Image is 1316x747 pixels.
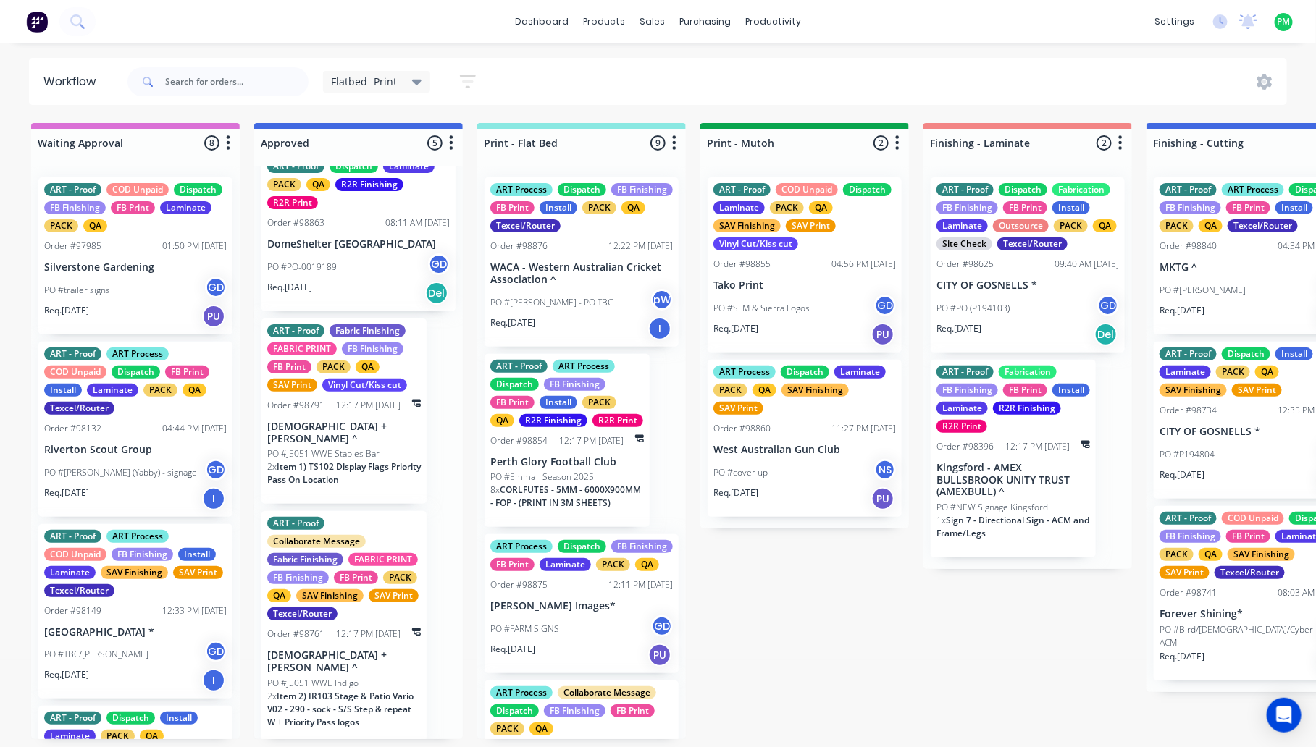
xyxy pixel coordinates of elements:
[101,730,135,743] div: PACK
[490,622,559,636] p: PO #FARM SIGNS
[558,686,656,699] div: Collaborate Message
[490,360,548,373] div: ART - Proof
[1278,15,1291,28] span: PM
[1199,219,1223,232] div: QA
[936,514,946,526] span: 1 x
[708,177,902,353] div: ART - ProofCOD UnpaidDispatchLaminatePACKQASAV FinishingSAV PrintVinyl Cut/Kiss cutOrder #9885504...
[1097,295,1119,316] div: GD
[608,578,673,591] div: 12:11 PM [DATE]
[44,304,89,317] p: Req. [DATE]
[267,460,421,486] span: Item 1) TS102 Display Flags Priority Pass On Location
[202,669,225,692] div: I
[267,360,311,373] div: FB Print
[753,384,776,397] div: QA
[592,414,643,427] div: R2R Print
[267,196,318,209] div: R2R Print
[205,641,227,662] div: GD
[267,216,324,229] div: Order #98863
[112,366,160,379] div: Dispatch
[165,67,309,96] input: Search for orders...
[529,722,553,735] div: QA
[490,316,535,329] p: Req. [DATE]
[490,201,535,214] div: FB Print
[931,177,1125,353] div: ART - ProofDispatchFabricationFB FinishingFB PrintInstallLaminateOutsourcePACKQASite CheckTexcel/...
[490,540,553,553] div: ART Process
[44,402,114,415] div: Texcel/Router
[713,302,810,315] p: PO #SFM & Sierra Logos
[26,11,48,33] img: Factory
[183,384,206,397] div: QA
[713,466,768,479] p: PO #cover up
[143,384,177,397] div: PACK
[596,558,630,571] div: PACK
[369,589,419,602] div: SAV Print
[38,524,232,699] div: ART - ProofART ProcessCOD UnpaidFB FinishingInstallLaminateSAV FinishingSAV PrintTexcel/RouterOrd...
[44,183,101,196] div: ART - Proof
[112,548,173,561] div: FB Finishing
[44,730,96,743] div: Laminate
[485,177,679,347] div: ART ProcessDispatchFB FinishingFB PrintInstallPACKQATexcel/RouterOrder #9887612:22 PM [DATE]WACA ...
[267,690,414,728] span: Item 2) IR103 Stage & Patio Vario V02 - 290 - sock - S/S Step & repeat W + Priority Pass logos
[936,183,994,196] div: ART - Proof
[713,201,765,214] div: Laminate
[261,154,456,311] div: ART - ProofDispatchLaminatePACKQAR2R FinishingR2R PrintOrder #9886308:11 AM [DATE]DomeShelter [GE...
[490,722,524,735] div: PACK
[1255,366,1279,379] div: QA
[296,589,364,602] div: SAV Finishing
[936,322,981,335] p: Req. [DATE]
[1160,404,1217,417] div: Order #98734
[713,279,896,292] p: Tako Print
[490,296,613,309] p: PO #[PERSON_NAME] - PO TBC
[44,548,106,561] div: COD Unpaid
[44,466,197,479] p: PO #[PERSON_NAME] (Yabby) - signage
[261,511,427,746] div: ART - ProofCollaborate MessageFabric FinishingFABRIC PRINTFB FinishingFB PrintPACKQASAV Finishing...
[871,323,894,346] div: PU
[44,384,82,397] div: Install
[1275,347,1313,360] div: Install
[383,160,435,173] div: Laminate
[651,615,673,637] div: GD
[931,360,1096,557] div: ART - ProofFabricationFB FinishingFB PrintInstallLaminateR2R FinishingR2R PrintOrder #9839612:17 ...
[713,422,771,435] div: Order #98860
[1160,586,1217,599] div: Order #98741
[44,584,114,597] div: Texcel/Router
[267,517,324,530] div: ART - Proof
[713,384,747,397] div: PACK
[781,366,829,379] div: Dispatch
[558,540,606,553] div: Dispatch
[611,704,655,717] div: FB Print
[106,183,169,196] div: COD Unpaid
[490,396,535,409] div: FB Print
[140,730,164,743] div: QA
[348,553,418,566] div: FABRIC PRINT
[385,216,450,229] div: 08:11 AM [DATE]
[936,201,998,214] div: FB Finishing
[205,277,227,298] div: GD
[1160,366,1211,379] div: Laminate
[713,258,771,271] div: Order #98855
[1228,548,1295,561] div: SAV Finishing
[770,201,804,214] div: PACK
[519,414,587,427] div: R2R Finishing
[317,360,351,373] div: PACK
[267,160,324,173] div: ART - Proof
[490,261,673,286] p: WACA - Western Australian Cricket Association ^
[44,347,101,360] div: ART - Proof
[490,578,548,591] div: Order #98875
[490,219,561,232] div: Texcel/Router
[781,384,849,397] div: SAV Finishing
[713,183,771,196] div: ART - Proof
[356,360,380,373] div: QA
[1226,201,1270,214] div: FB Print
[267,649,421,674] p: [DEMOGRAPHIC_DATA] + [PERSON_NAME] ^
[713,486,758,499] p: Req. [DATE]
[267,324,324,337] div: ART - Proof
[162,240,227,253] div: 01:50 PM [DATE]
[44,486,89,499] p: Req. [DATE]
[1094,323,1118,346] div: Del
[267,238,450,250] p: DomeShelter [GEOGRAPHIC_DATA]
[490,484,641,509] span: CORLFUTES - 5MM - 6000X900MM - FOP - (PRINT IN 3M SHEETS)
[490,183,553,196] div: ART Process
[336,628,401,641] div: 12:17 PM [DATE]
[205,459,227,481] div: GD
